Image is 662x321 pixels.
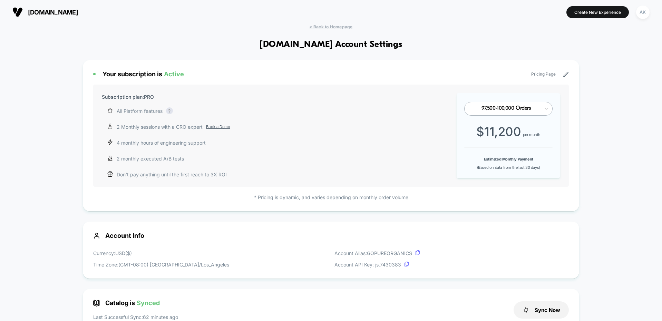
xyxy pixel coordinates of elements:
[309,24,352,29] span: < Back to Homepage
[531,71,556,77] a: Pricing Page
[636,6,650,19] div: AK
[476,124,521,139] span: $ 11,200
[12,7,23,17] img: Visually logo
[117,123,230,130] p: 2 Monthly sessions with a CRO expert
[93,313,178,321] p: Last Successful Sync: 62 minutes ago
[206,124,230,130] a: Book a Demo
[334,250,420,257] p: Account Alias: GOPUREORGANICS
[93,250,229,257] p: Currency: USD ( $ )
[472,105,540,112] div: 97,500-100,000 Orders
[103,70,184,78] span: Your subscription is
[28,9,78,16] span: [DOMAIN_NAME]
[484,157,533,162] b: Estimated Monthly Payment
[93,261,229,268] p: Time Zone: (GMT-08:00) [GEOGRAPHIC_DATA]/Los_Angeles
[260,40,402,50] h1: [DOMAIN_NAME] Account Settings
[93,194,569,201] p: * Pricing is dynamic, and varies depending on monthly order volume
[117,171,227,178] p: Don't pay anything until the first reach to 3X ROI
[477,165,540,170] span: (Based on data from the last 30 days)
[514,301,569,319] button: Sync Now
[93,299,160,307] span: Catalog is
[566,6,629,18] button: Create New Experience
[634,5,652,19] button: AK
[117,107,163,115] p: All Platform features
[93,232,569,239] span: Account Info
[137,299,160,307] span: Synced
[164,70,184,78] span: Active
[102,93,154,100] p: Subscription plan: PRO
[166,107,173,114] div: ?
[10,7,80,18] button: [DOMAIN_NAME]
[117,139,206,146] p: 4 monthly hours of engineering support
[523,132,541,137] span: per month
[117,155,184,162] p: 2 monthly executed A/B tests
[334,261,420,268] p: Account API Key: js. 7430383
